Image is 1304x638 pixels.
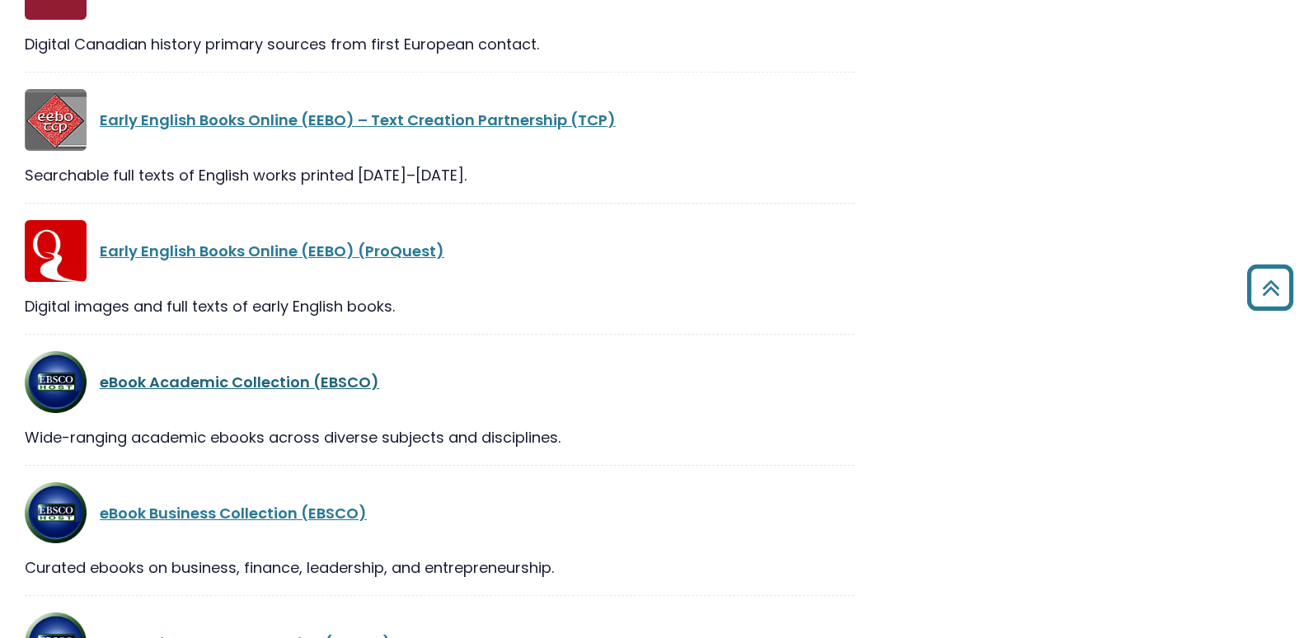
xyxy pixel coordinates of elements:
a: eBook Academic Collection (EBSCO) [100,372,379,392]
a: Early English Books Online (EEBO) (ProQuest) [100,241,444,261]
div: Wide-ranging academic ebooks across diverse subjects and disciplines. [25,426,855,448]
a: eBook Business Collection (EBSCO) [100,503,367,523]
div: Curated ebooks on business, finance, leadership, and entrepreneurship. [25,556,855,579]
a: Back to Top [1241,272,1300,303]
a: Early English Books Online (EEBO) – Text Creation Partnership (TCP) [100,110,616,130]
div: Searchable full texts of English works printed [DATE]–[DATE]. [25,164,855,186]
div: Digital images and full texts of early English books. [25,295,855,317]
div: Digital Canadian history primary sources from first European contact. [25,33,855,55]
